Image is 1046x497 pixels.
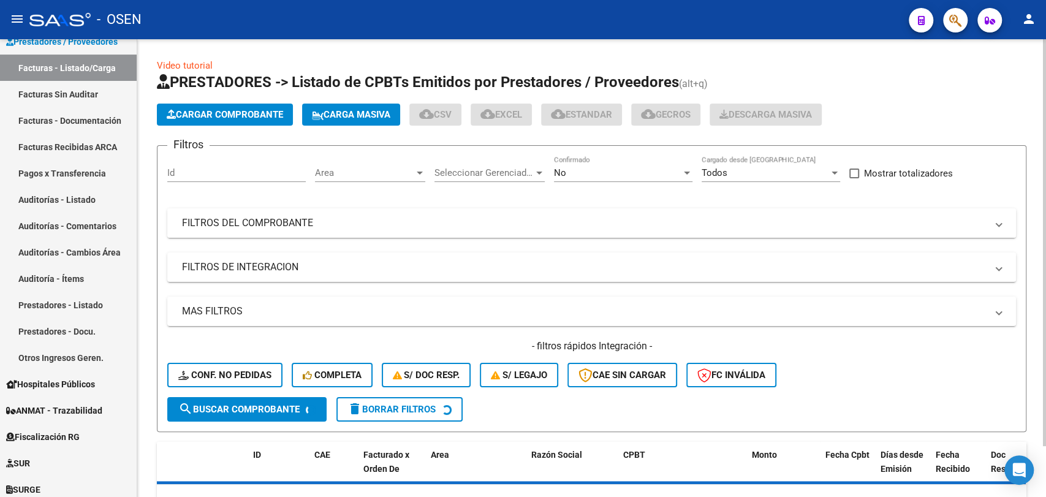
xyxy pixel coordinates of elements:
datatable-header-cell: Facturado x Orden De [358,442,426,496]
button: S/ legajo [480,363,558,387]
datatable-header-cell: Días desde Emisión [876,442,931,496]
span: Carga Masiva [312,109,390,120]
mat-icon: cloud_download [419,107,434,121]
button: Cargar Comprobante [157,104,293,126]
span: Doc Respaldatoria [991,450,1046,474]
span: Fecha Cpbt [825,450,870,460]
mat-panel-title: MAS FILTROS [182,305,987,318]
button: Completa [292,363,373,387]
datatable-header-cell: ID [248,442,309,496]
h4: - filtros rápidos Integración - [167,340,1016,353]
mat-icon: search [178,401,193,416]
span: Fecha Recibido [936,450,970,474]
span: Monto [752,450,777,460]
span: Razón Social [531,450,582,460]
button: Estandar [541,104,622,126]
datatable-header-cell: Fecha Cpbt [821,442,876,496]
mat-panel-title: FILTROS DEL COMPROBANTE [182,216,987,230]
a: Video tutorial [157,60,213,71]
span: S/ Doc Resp. [393,370,460,381]
span: Prestadores / Proveedores [6,35,118,48]
datatable-header-cell: Fecha Recibido [931,442,986,496]
mat-icon: menu [10,12,25,26]
span: Gecros [641,109,691,120]
span: No [554,167,566,178]
span: SURGE [6,483,40,496]
mat-icon: person [1021,12,1036,26]
button: Conf. no pedidas [167,363,282,387]
mat-icon: cloud_download [480,107,495,121]
button: Buscar Comprobante [167,397,327,422]
mat-icon: cloud_download [641,107,656,121]
button: Descarga Masiva [710,104,822,126]
button: CSV [409,104,461,126]
button: Borrar Filtros [336,397,463,422]
mat-icon: delete [347,401,362,416]
span: Seleccionar Gerenciador [434,167,534,178]
span: Buscar Comprobante [178,404,300,415]
datatable-header-cell: CPBT [618,442,747,496]
div: Open Intercom Messenger [1004,455,1034,485]
span: CAE SIN CARGAR [578,370,666,381]
span: Completa [303,370,362,381]
h3: Filtros [167,136,210,153]
button: Carga Masiva [302,104,400,126]
span: Cargar Comprobante [167,109,283,120]
button: CAE SIN CARGAR [567,363,677,387]
datatable-header-cell: CAE [309,442,358,496]
mat-icon: cloud_download [551,107,566,121]
button: EXCEL [471,104,532,126]
span: CSV [419,109,452,120]
span: - OSEN [97,6,142,33]
button: Gecros [631,104,700,126]
span: Facturado x Orden De [363,450,409,474]
span: PRESTADORES -> Listado de CPBTs Emitidos por Prestadores / Proveedores [157,74,679,91]
app-download-masive: Descarga masiva de comprobantes (adjuntos) [710,104,822,126]
span: Todos [702,167,727,178]
span: Area [431,450,449,460]
span: ID [253,450,261,460]
span: SUR [6,457,30,470]
datatable-header-cell: Area [426,442,509,496]
mat-panel-title: FILTROS DE INTEGRACION [182,260,987,274]
span: Mostrar totalizadores [864,166,953,181]
mat-expansion-panel-header: FILTROS DE INTEGRACION [167,252,1016,282]
button: S/ Doc Resp. [382,363,471,387]
span: (alt+q) [679,78,708,89]
mat-expansion-panel-header: MAS FILTROS [167,297,1016,326]
span: Area [315,167,414,178]
mat-expansion-panel-header: FILTROS DEL COMPROBANTE [167,208,1016,238]
span: FC Inválida [697,370,765,381]
datatable-header-cell: Monto [747,442,821,496]
button: FC Inválida [686,363,776,387]
span: Conf. no pedidas [178,370,271,381]
span: CAE [314,450,330,460]
span: S/ legajo [491,370,547,381]
span: Borrar Filtros [347,404,436,415]
span: Descarga Masiva [719,109,812,120]
span: ANMAT - Trazabilidad [6,404,102,417]
span: Días desde Emisión [881,450,923,474]
span: CPBT [623,450,645,460]
span: Estandar [551,109,612,120]
span: Hospitales Públicos [6,377,95,391]
span: Fiscalización RG [6,430,80,444]
span: EXCEL [480,109,522,120]
datatable-header-cell: Razón Social [526,442,618,496]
